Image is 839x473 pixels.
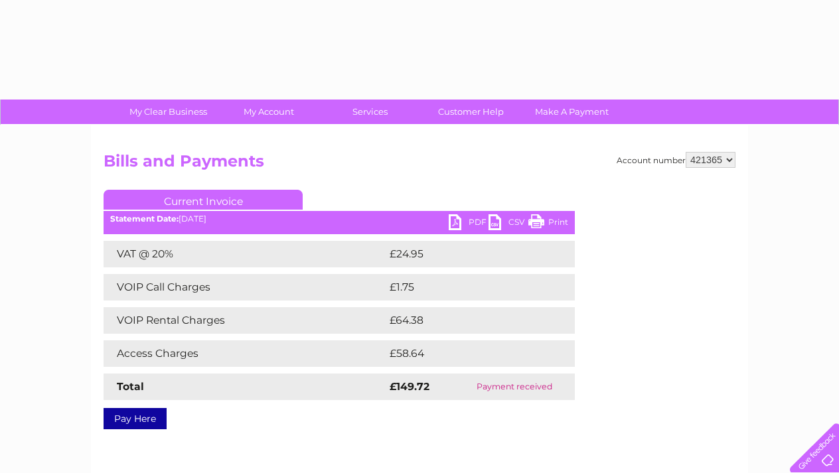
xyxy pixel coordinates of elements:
[110,214,179,224] b: Statement Date:
[454,373,575,400] td: Payment received
[104,274,386,301] td: VOIP Call Charges
[214,100,324,124] a: My Account
[528,214,568,234] a: Print
[617,152,735,168] div: Account number
[104,307,386,334] td: VOIP Rental Charges
[449,214,489,234] a: PDF
[386,241,548,267] td: £24.95
[104,214,575,224] div: [DATE]
[114,100,223,124] a: My Clear Business
[104,241,386,267] td: VAT @ 20%
[386,340,549,367] td: £58.64
[416,100,526,124] a: Customer Help
[104,152,735,177] h2: Bills and Payments
[386,307,548,334] td: £64.38
[517,100,627,124] a: Make A Payment
[489,214,528,234] a: CSV
[386,274,542,301] td: £1.75
[104,190,303,210] a: Current Invoice
[117,380,144,393] strong: Total
[315,100,425,124] a: Services
[104,340,386,367] td: Access Charges
[104,408,167,429] a: Pay Here
[390,380,429,393] strong: £149.72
